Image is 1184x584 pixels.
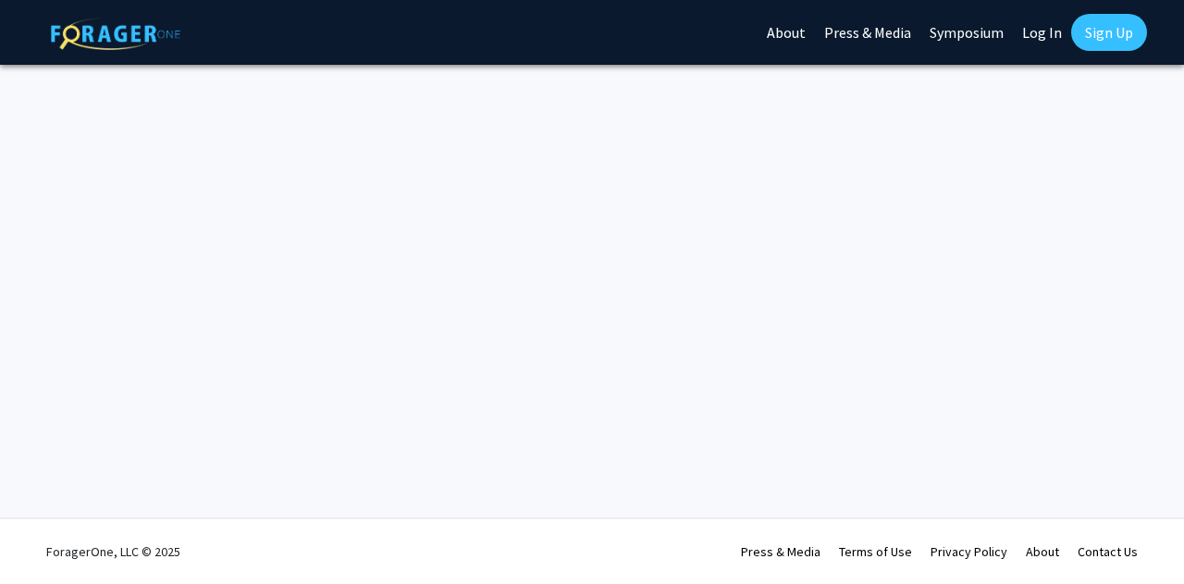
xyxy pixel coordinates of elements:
a: Sign Up [1071,14,1147,51]
a: Terms of Use [839,543,912,560]
a: Contact Us [1078,543,1138,560]
a: Press & Media [741,543,820,560]
a: Privacy Policy [931,543,1007,560]
a: About [1026,543,1059,560]
img: ForagerOne Logo [51,18,180,50]
div: ForagerOne, LLC © 2025 [46,519,180,584]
